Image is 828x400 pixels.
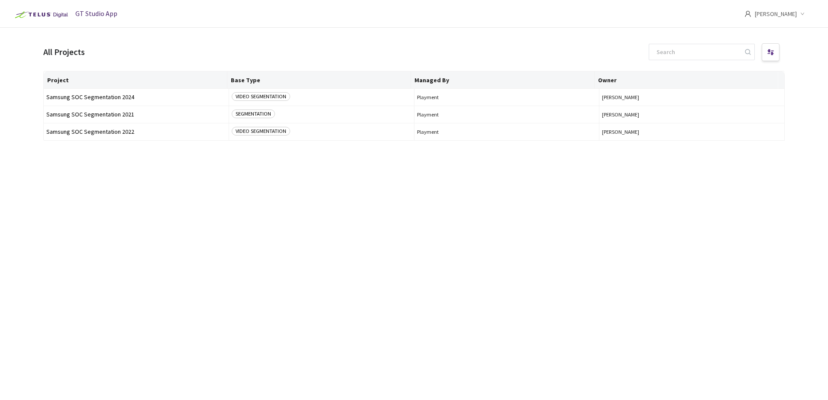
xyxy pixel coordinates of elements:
[602,111,782,118] button: [PERSON_NAME]
[595,71,778,89] th: Owner
[232,92,290,101] span: VIDEO SEGMENTATION
[602,94,782,100] button: [PERSON_NAME]
[227,71,411,89] th: Base Type
[44,71,227,89] th: Project
[43,46,85,58] div: All Projects
[744,10,751,17] span: user
[411,71,595,89] th: Managed By
[232,110,275,118] span: SEGMENTATION
[417,111,597,118] span: Playment
[75,9,117,18] span: GT Studio App
[651,44,744,60] input: Search
[10,8,71,22] img: Telus
[46,129,226,135] span: Samsung SOC Segmentation 2022
[46,94,226,100] span: Samsung SOC Segmentation 2024
[417,129,597,135] span: Playment
[602,129,782,135] button: [PERSON_NAME]
[46,111,226,118] span: Samsung SOC Segmentation 2021
[232,127,290,135] span: VIDEO SEGMENTATION
[800,12,805,16] span: down
[417,94,597,100] span: Playment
